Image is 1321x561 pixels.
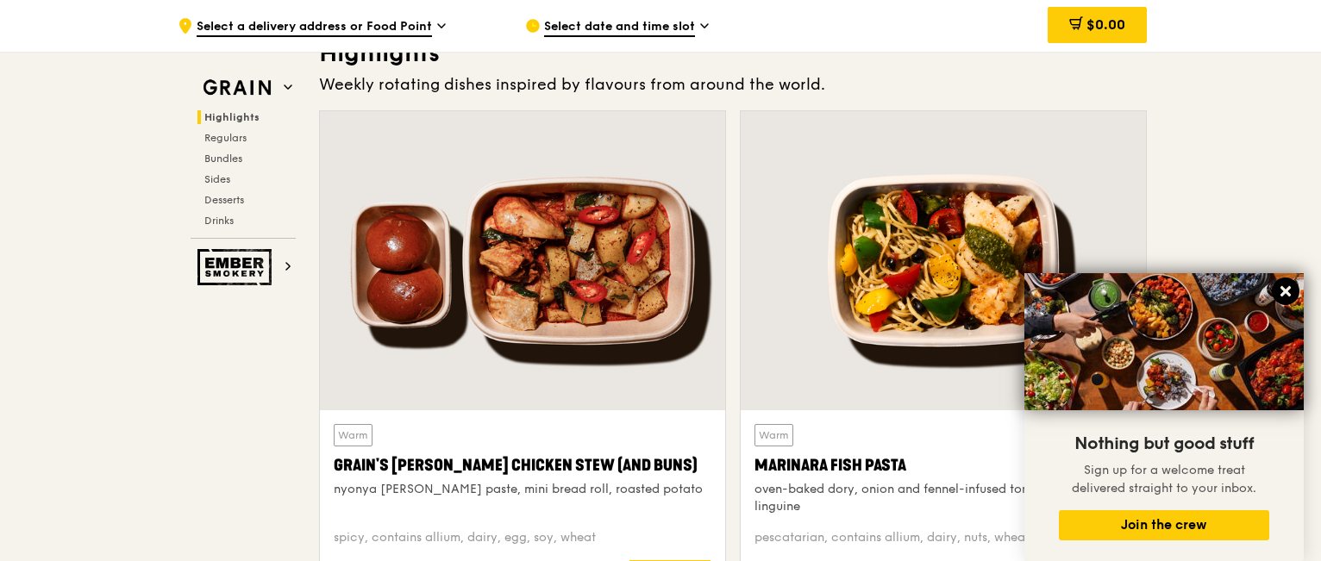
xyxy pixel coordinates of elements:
[334,529,711,546] div: spicy, contains allium, dairy, egg, soy, wheat
[319,38,1147,69] h3: Highlights
[197,249,277,285] img: Ember Smokery web logo
[204,173,230,185] span: Sides
[1074,433,1254,454] span: Nothing but good stuff
[319,72,1147,97] div: Weekly rotating dishes inspired by flavours from around the world.
[204,215,234,227] span: Drinks
[197,72,277,103] img: Grain web logo
[1059,510,1269,540] button: Join the crew
[754,453,1132,477] div: Marinara Fish Pasta
[1086,16,1125,33] span: $0.00
[204,153,242,165] span: Bundles
[1272,277,1299,305] button: Close
[544,18,695,37] span: Select date and time slot
[1024,273,1304,410] img: DSC07876-Edit02-Large.jpeg
[754,424,793,446] div: Warm
[754,481,1132,515] div: oven-baked dory, onion and fennel-infused tomato sauce, linguine
[204,194,244,206] span: Desserts
[334,424,373,446] div: Warm
[754,529,1132,546] div: pescatarian, contains allium, dairy, nuts, wheat
[197,18,432,37] span: Select a delivery address or Food Point
[334,481,711,498] div: nyonya [PERSON_NAME] paste, mini bread roll, roasted potato
[204,111,260,123] span: Highlights
[204,132,247,144] span: Regulars
[334,453,711,477] div: Grain's [PERSON_NAME] Chicken Stew (and buns)
[1072,463,1256,496] span: Sign up for a welcome treat delivered straight to your inbox.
